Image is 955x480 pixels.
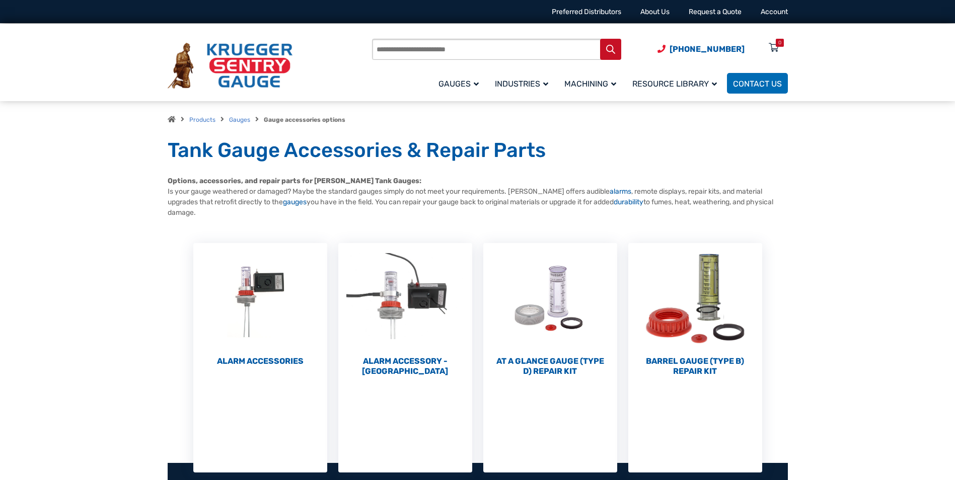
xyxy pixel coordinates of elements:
[657,43,745,55] a: Phone Number (920) 434-8860
[338,356,472,376] h2: Alarm Accessory - [GEOGRAPHIC_DATA]
[628,243,762,354] img: Barrel Gauge (Type B) Repair Kit
[628,356,762,376] h2: Barrel Gauge (Type B) Repair Kit
[761,8,788,16] a: Account
[727,73,788,94] a: Contact Us
[558,71,626,95] a: Machining
[626,71,727,95] a: Resource Library
[168,176,788,218] p: Is your gauge weathered or damaged? Maybe the standard gauges simply do not meet your requirement...
[432,71,489,95] a: Gauges
[552,8,621,16] a: Preferred Distributors
[483,243,617,376] a: Visit product category At a Glance Gauge (Type D) Repair Kit
[689,8,742,16] a: Request a Quote
[483,356,617,376] h2: At a Glance Gauge (Type D) Repair Kit
[438,79,479,89] span: Gauges
[189,116,215,123] a: Products
[193,243,327,366] a: Visit product category Alarm Accessories
[632,79,717,89] span: Resource Library
[168,138,788,163] h1: Tank Gauge Accessories & Repair Parts
[489,71,558,95] a: Industries
[610,187,631,196] a: alarms
[733,79,782,89] span: Contact Us
[495,79,548,89] span: Industries
[628,243,762,376] a: Visit product category Barrel Gauge (Type B) Repair Kit
[614,198,643,206] a: durability
[229,116,250,123] a: Gauges
[564,79,616,89] span: Machining
[168,177,421,185] strong: Options, accessories, and repair parts for [PERSON_NAME] Tank Gauges:
[283,198,307,206] a: gauges
[193,243,327,354] img: Alarm Accessories
[670,44,745,54] span: [PHONE_NUMBER]
[168,43,292,89] img: Krueger Sentry Gauge
[338,243,472,376] a: Visit product category Alarm Accessory - DC
[640,8,670,16] a: About Us
[338,243,472,354] img: Alarm Accessory - DC
[193,356,327,366] h2: Alarm Accessories
[778,39,781,47] div: 0
[483,243,617,354] img: At a Glance Gauge (Type D) Repair Kit
[264,116,345,123] strong: Gauge accessories options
